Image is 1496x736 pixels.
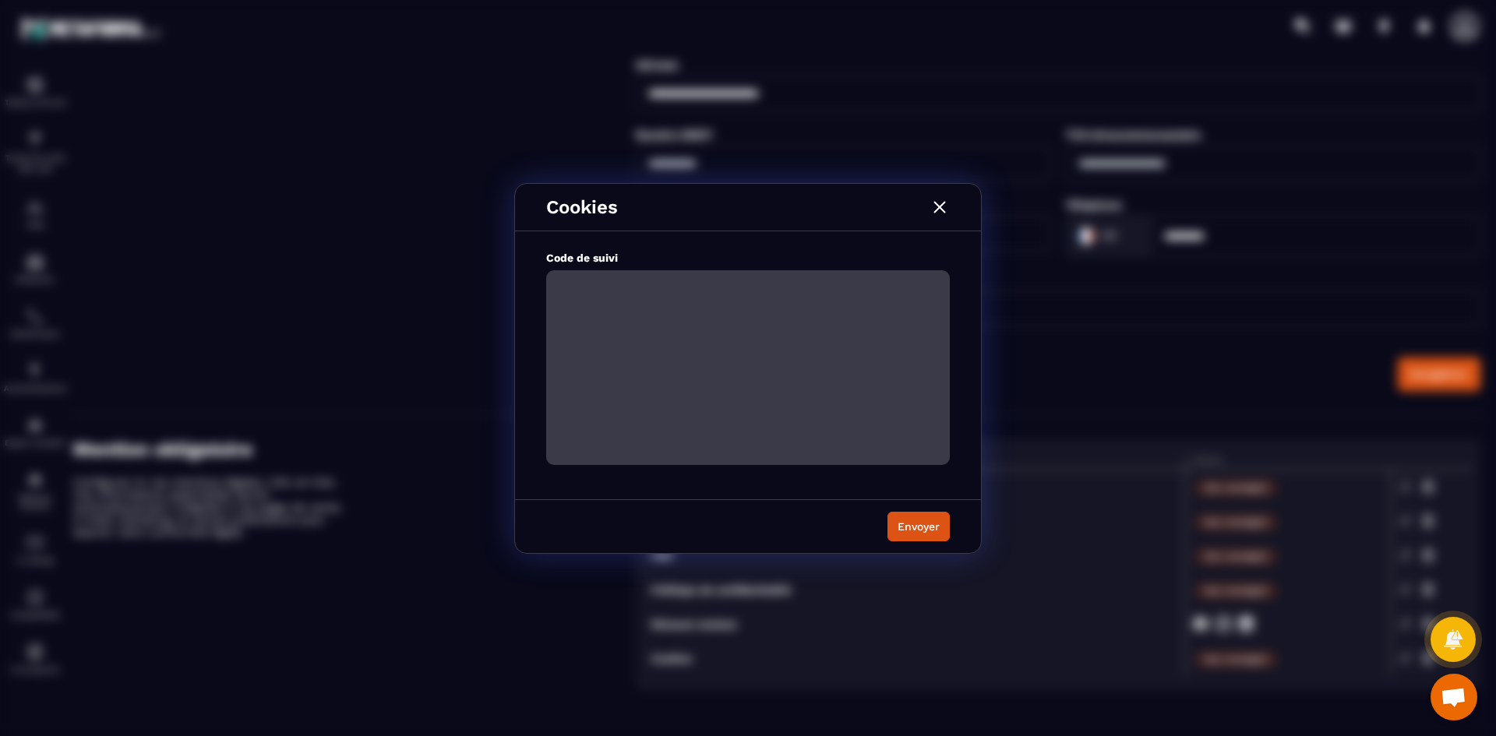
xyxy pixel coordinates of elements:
[546,196,618,218] p: Cookies
[1431,674,1477,720] div: Ouvrir le chat
[887,512,950,541] button: Envoyer
[898,519,940,534] div: Envoyer
[930,197,950,217] img: close-w.0bb75850.svg
[546,252,950,264] p: Code de suivi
